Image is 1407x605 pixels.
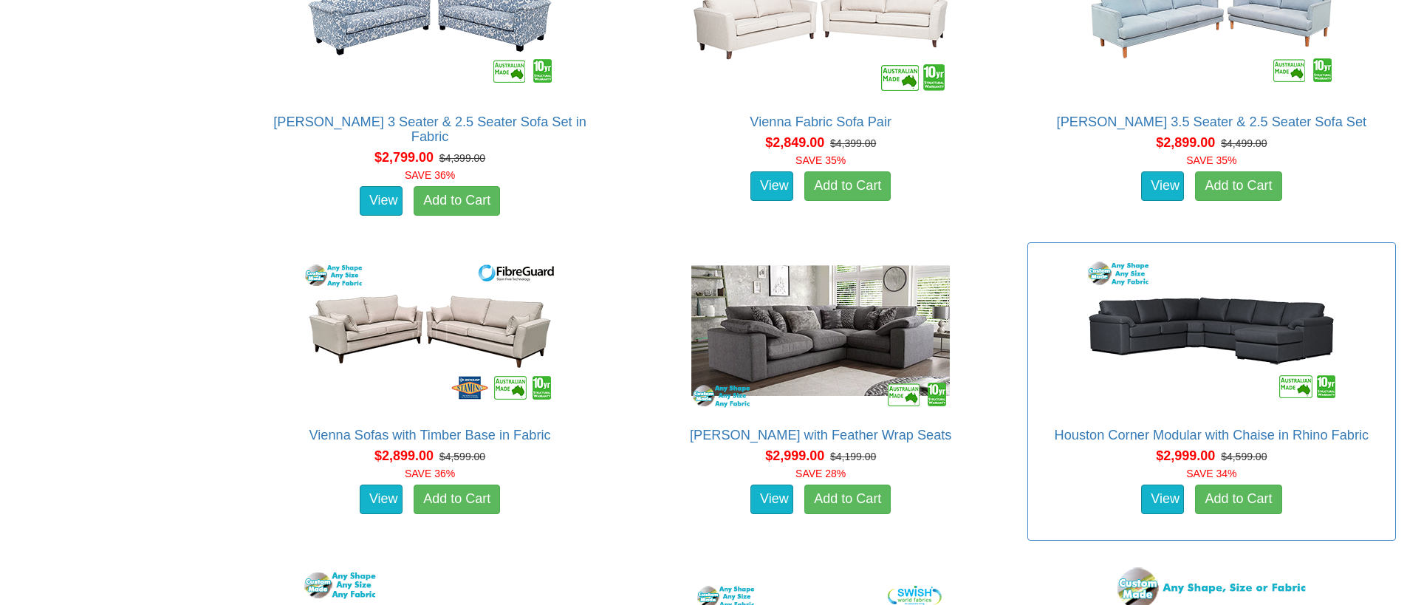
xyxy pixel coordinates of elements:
a: View [360,186,403,216]
del: $4,499.00 [1221,137,1267,149]
a: [PERSON_NAME] 3 Seater & 2.5 Seater Sofa Set in Fabric [273,114,586,144]
img: Erika Corner with Feather Wrap Seats [688,250,954,413]
font: SAVE 36% [405,468,455,479]
a: Add to Cart [1195,485,1281,514]
a: View [750,485,793,514]
a: Add to Cart [1195,171,1281,201]
a: Vienna Sofas with Timber Base in Fabric [309,428,550,442]
span: $2,999.00 [765,448,824,463]
span: $2,799.00 [374,150,434,165]
a: Add to Cart [414,186,500,216]
del: $4,199.00 [830,451,876,462]
a: Add to Cart [804,485,891,514]
font: SAVE 35% [1186,154,1236,166]
a: [PERSON_NAME] with Feather Wrap Seats [690,428,951,442]
span: $2,999.00 [1156,448,1215,463]
img: Houston Corner Modular with Chaise in Rhino Fabric [1078,250,1344,413]
span: $2,899.00 [1156,135,1215,150]
del: $4,599.00 [1221,451,1267,462]
a: View [1141,485,1184,514]
a: Add to Cart [414,485,500,514]
a: View [750,171,793,201]
span: $2,849.00 [765,135,824,150]
a: Vienna Fabric Sofa Pair [750,114,891,129]
font: SAVE 28% [795,468,846,479]
a: Add to Cart [804,171,891,201]
font: SAVE 34% [1186,468,1236,479]
del: $4,399.00 [830,137,876,149]
del: $4,399.00 [439,152,485,164]
span: $2,899.00 [374,448,434,463]
a: View [360,485,403,514]
font: SAVE 35% [795,154,846,166]
img: Vienna Sofas with Timber Base in Fabric [297,250,563,413]
a: [PERSON_NAME] 3.5 Seater & 2.5 Seater Sofa Set [1057,114,1367,129]
del: $4,599.00 [439,451,485,462]
a: Houston Corner Modular with Chaise in Rhino Fabric [1055,428,1369,442]
font: SAVE 36% [405,169,455,181]
a: View [1141,171,1184,201]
